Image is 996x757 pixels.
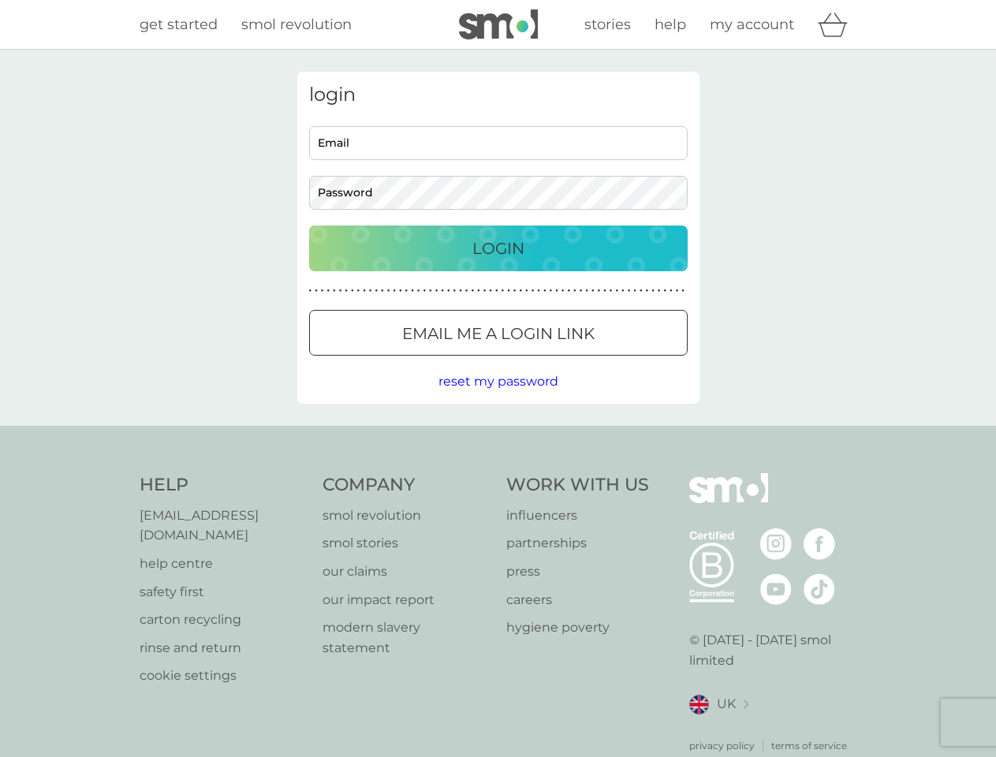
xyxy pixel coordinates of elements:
[339,287,342,295] p: ●
[495,287,498,295] p: ●
[309,287,312,295] p: ●
[140,473,308,498] h4: Help
[465,287,468,295] p: ●
[804,573,835,605] img: visit the smol Tiktok page
[502,287,505,295] p: ●
[689,630,857,670] p: © [DATE] - [DATE] smol limited
[323,617,491,658] a: modern slavery statement
[315,287,318,295] p: ●
[760,573,792,605] img: visit the smol Youtube page
[584,13,631,36] a: stories
[417,287,420,295] p: ●
[591,287,595,295] p: ●
[375,287,378,295] p: ●
[309,84,688,106] h3: login
[537,287,540,295] p: ●
[663,287,666,295] p: ●
[710,16,794,33] span: my account
[333,287,336,295] p: ●
[506,561,649,582] p: press
[140,16,218,33] span: get started
[580,287,583,295] p: ●
[651,287,655,295] p: ●
[459,287,462,295] p: ●
[357,287,360,295] p: ●
[323,561,491,582] a: our claims
[453,287,457,295] p: ●
[393,287,396,295] p: ●
[658,287,661,295] p: ●
[323,473,491,498] h4: Company
[689,738,755,753] a: privacy policy
[598,287,601,295] p: ●
[628,287,631,295] p: ●
[140,13,218,36] a: get started
[387,287,390,295] p: ●
[140,638,308,658] p: rinse and return
[615,287,618,295] p: ●
[399,287,402,295] p: ●
[818,9,857,40] div: basket
[513,287,517,295] p: ●
[681,287,685,295] p: ●
[710,13,794,36] a: my account
[640,287,643,295] p: ●
[506,505,649,526] a: influencers
[241,16,352,33] span: smol revolution
[323,505,491,526] a: smol revolution
[689,473,768,527] img: smol
[369,287,372,295] p: ●
[621,287,625,295] p: ●
[405,287,408,295] p: ●
[447,287,450,295] p: ●
[423,287,426,295] p: ●
[655,13,686,36] a: help
[438,374,558,389] span: reset my password
[573,287,576,295] p: ●
[140,666,308,686] p: cookie settings
[744,700,748,709] img: select a new location
[435,287,438,295] p: ●
[323,590,491,610] a: our impact report
[676,287,679,295] p: ●
[603,287,606,295] p: ●
[633,287,636,295] p: ●
[506,533,649,554] a: partnerships
[550,287,553,295] p: ●
[471,287,474,295] p: ●
[321,287,324,295] p: ●
[584,16,631,33] span: stories
[760,528,792,560] img: visit the smol Instagram page
[804,528,835,560] img: visit the smol Facebook page
[326,287,330,295] p: ●
[506,590,649,610] p: careers
[309,226,688,271] button: Login
[140,554,308,574] a: help centre
[472,236,524,261] p: Login
[670,287,673,295] p: ●
[507,287,510,295] p: ●
[140,610,308,630] a: carton recycling
[506,617,649,638] a: hygiene poverty
[567,287,570,295] p: ●
[532,287,535,295] p: ●
[411,287,414,295] p: ●
[140,505,308,546] a: [EMAIL_ADDRESS][DOMAIN_NAME]
[363,287,366,295] p: ●
[351,287,354,295] p: ●
[717,694,736,714] span: UK
[489,287,492,295] p: ●
[459,9,538,39] img: smol
[771,738,847,753] a: terms of service
[429,287,432,295] p: ●
[655,16,686,33] span: help
[323,533,491,554] a: smol stories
